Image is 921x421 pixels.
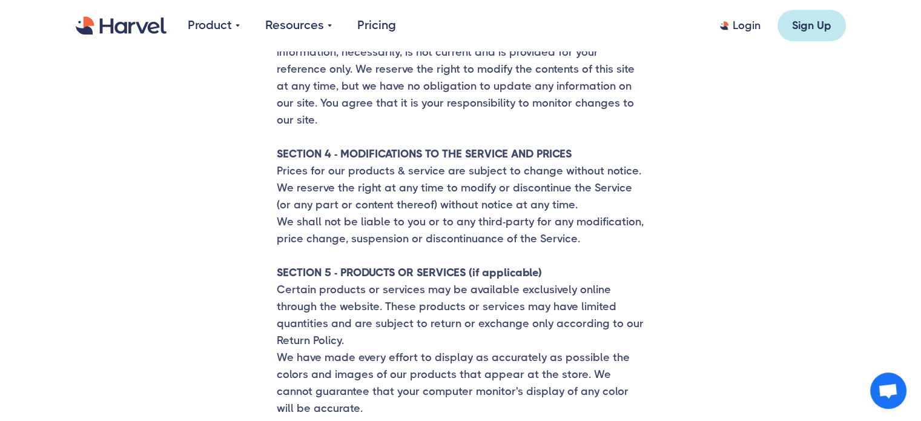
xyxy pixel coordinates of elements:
[277,267,542,279] strong: SECTION 5 - PRODUCTS OR SERVICES (if applicable)
[76,16,167,35] a: home
[720,18,761,33] a: Login
[870,373,906,409] div: Open chat
[733,18,761,33] div: Login
[188,16,232,35] div: Product
[265,16,324,35] div: Resources
[777,10,846,41] a: Sign Up
[265,16,332,35] div: Resources
[188,16,240,35] div: Product
[792,18,831,33] div: Sign Up
[277,148,572,160] strong: SECTION 4 - MODIFICATIONS TO THE SERVICE AND PRICES
[357,16,396,35] a: Pricing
